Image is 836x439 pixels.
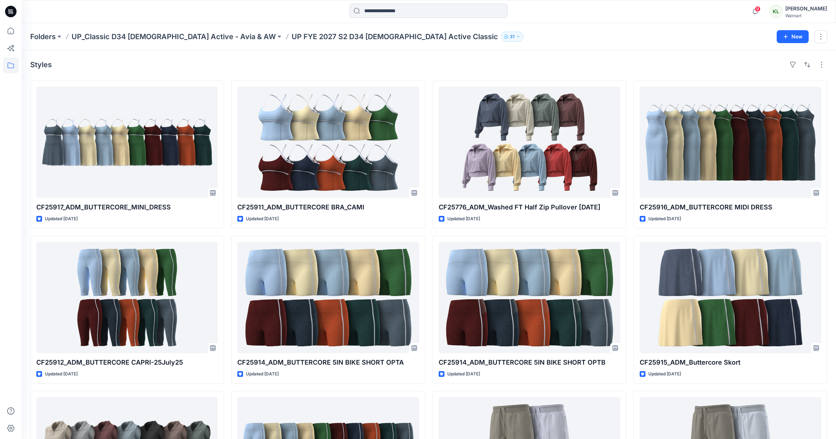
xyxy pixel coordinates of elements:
[36,87,218,198] a: CF25917_ADM_BUTTERCORE_MINI_DRESS
[36,202,218,212] p: CF25917_ADM_BUTTERCORE_MINI_DRESS
[45,370,78,378] p: Updated [DATE]
[439,202,620,212] p: CF25776_ADM_Washed FT Half Zip Pullover [DATE]
[769,5,782,18] div: KL
[640,242,821,353] a: CF25915_ADM_Buttercore Skort
[72,32,276,42] a: UP_Classic D34 [DEMOGRAPHIC_DATA] Active - Avia & AW
[237,87,419,198] a: CF25911_ADM_BUTTERCORE BRA_CAMI
[30,60,52,69] h4: Styles
[45,215,78,223] p: Updated [DATE]
[36,242,218,353] a: CF25912_ADM_BUTTERCORE CAPRI-25July25
[501,32,524,42] button: 31
[785,13,827,18] div: Walmart
[439,242,620,353] a: CF25914_ADM_BUTTERCORE 5IN BIKE SHORT OPTB
[640,87,821,198] a: CF25916_ADM_BUTTERCORE MIDI DRESS
[648,215,681,223] p: Updated [DATE]
[447,215,480,223] p: Updated [DATE]
[246,215,279,223] p: Updated [DATE]
[777,30,809,43] button: New
[640,357,821,368] p: CF25915_ADM_Buttercore Skort
[237,202,419,212] p: CF25911_ADM_BUTTERCORE BRA_CAMI
[246,370,279,378] p: Updated [DATE]
[439,357,620,368] p: CF25914_ADM_BUTTERCORE 5IN BIKE SHORT OPTB
[36,357,218,368] p: CF25912_ADM_BUTTERCORE CAPRI-25July25
[648,370,681,378] p: Updated [DATE]
[30,32,56,42] a: Folders
[510,33,515,41] p: 31
[237,357,419,368] p: CF25914_ADM_BUTTERCORE 5IN BIKE SHORT OPTA
[292,32,498,42] p: UP FYE 2027 S2 D34 [DEMOGRAPHIC_DATA] Active Classic
[237,242,419,353] a: CF25914_ADM_BUTTERCORE 5IN BIKE SHORT OPTA
[755,6,760,12] span: 9
[785,4,827,13] div: [PERSON_NAME]
[640,202,821,212] p: CF25916_ADM_BUTTERCORE MIDI DRESS
[439,87,620,198] a: CF25776_ADM_Washed FT Half Zip Pullover 26JUL25
[447,370,480,378] p: Updated [DATE]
